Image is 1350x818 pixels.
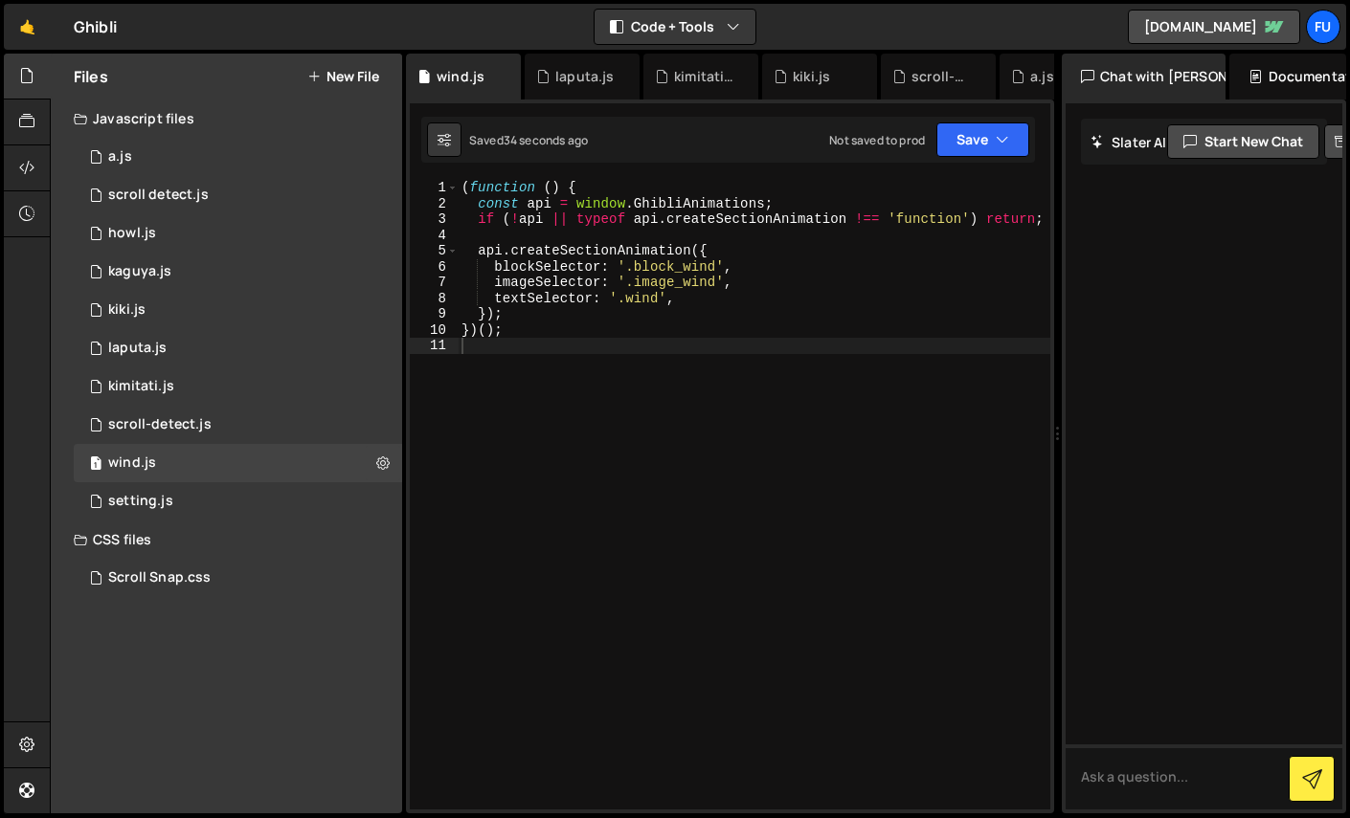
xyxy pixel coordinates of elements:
div: 17069/47030.js [74,253,402,291]
h2: Files [74,66,108,87]
div: 5 [410,243,459,259]
div: 34 seconds ago [504,132,588,148]
button: Save [936,122,1029,157]
div: a.js [108,148,132,166]
div: 17069/46980.css [74,559,402,597]
div: 17069/47065.js [74,138,402,176]
div: Not saved to prod [829,132,925,148]
div: setting.js [108,493,173,510]
div: CSS files [51,520,402,559]
div: Ghibli [74,15,117,38]
span: 1 [90,457,101,473]
div: 17069/47032.js [74,482,402,520]
a: Fu [1306,10,1340,44]
div: Saved [469,132,588,148]
div: 17069/47029.js [74,214,402,253]
div: kaguya.js [108,263,171,280]
h2: Slater AI [1091,133,1167,151]
div: 1 [410,180,459,196]
button: Code + Tools [595,10,755,44]
div: howl.js [108,225,156,242]
div: kimitati.js [108,378,174,395]
div: laputa.js [555,67,614,86]
div: Javascript files [51,99,402,138]
div: Chat with [PERSON_NAME] [1062,54,1226,99]
div: 17069/46978.js [74,367,402,406]
div: laputa.js [108,340,167,357]
div: 17069/47031.js [74,291,402,329]
div: 3 [410,211,459,228]
div: kiki.js [793,67,830,86]
div: Documentation [1229,54,1346,99]
div: scroll detect.js [108,187,209,204]
div: 7 [410,275,459,291]
div: 8 [410,291,459,307]
div: 2 [410,196,459,212]
div: a.js [1030,67,1054,86]
div: 10 [410,322,459,339]
div: kiki.js [108,301,146,319]
div: 17069/47026.js [74,444,402,482]
div: kimitati.js [674,67,735,86]
div: 4 [410,228,459,244]
div: scroll detect.js [74,176,402,214]
button: Start new chat [1167,124,1319,159]
div: 17069/47028.js [74,329,402,367]
button: New File [307,69,379,84]
div: scroll-detect.js [108,416,212,433]
div: scroll-detect.js [911,67,973,86]
div: wind.js [437,67,484,86]
div: wind.js [108,454,156,472]
div: 11 [410,338,459,354]
a: 🤙 [4,4,51,50]
div: 6 [410,259,459,276]
a: [DOMAIN_NAME] [1128,10,1300,44]
div: Scroll Snap.css [108,569,211,586]
div: 9 [410,306,459,322]
div: 17069/47266.js [74,406,402,444]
